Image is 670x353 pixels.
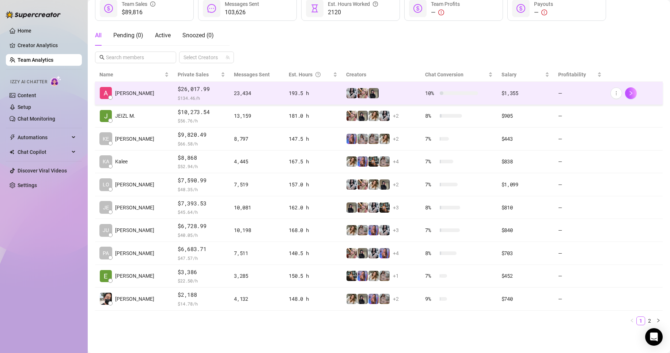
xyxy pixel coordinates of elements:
[357,111,368,121] img: Anna
[178,72,209,77] span: Private Sales
[234,72,270,77] span: Messages Sent
[100,270,112,282] img: Eduardo Leon Jr
[368,271,379,281] img: Paige
[393,181,399,189] span: + 2
[178,94,225,102] span: $ 134.46 /h
[347,248,357,258] img: Anna
[178,291,225,299] span: $2,188
[357,88,368,98] img: Anna
[18,104,31,110] a: Setup
[234,249,280,257] div: 7,511
[654,316,663,325] button: right
[501,157,549,166] div: $838
[234,226,280,234] div: 10,198
[50,76,61,86] img: AI Chatter
[10,79,47,86] span: Izzy AI Chatter
[541,10,547,15] span: exclamation-circle
[425,272,437,280] span: 7 %
[178,199,225,208] span: $7,393.53
[234,181,280,189] div: 7,519
[234,112,280,120] div: 13,159
[347,111,357,121] img: Anna
[554,196,606,219] td: —
[310,4,319,13] span: hourglass
[315,71,321,79] span: question-circle
[554,265,606,288] td: —
[289,135,337,143] div: 147.5 h
[379,134,390,144] img: Paige
[425,72,463,77] span: Chat Conversion
[368,248,379,258] img: Sadie
[234,89,280,97] div: 23,434
[628,316,636,325] li: Previous Page
[431,8,460,17] div: —
[368,134,379,144] img: Daisy
[368,111,379,121] img: Paige
[100,110,112,122] img: JEIZL MALLARI
[178,208,225,216] span: $ 45.64 /h
[178,231,225,239] span: $ 40.05 /h
[379,248,390,258] img: Ava
[289,204,337,212] div: 162.0 h
[289,249,337,257] div: 140.5 h
[155,32,171,39] span: Active
[6,11,61,18] img: logo-BBDzfeDw.svg
[347,294,357,304] img: Paige
[357,179,368,190] img: Anna
[18,116,55,122] a: Chat Monitoring
[554,288,606,311] td: —
[357,248,368,258] img: Anna
[178,268,225,277] span: $3,386
[645,316,654,325] li: 2
[501,249,549,257] div: $703
[357,156,368,167] img: Ava
[425,112,437,120] span: 8 %
[178,186,225,193] span: $ 48.35 /h
[393,272,399,280] span: + 1
[393,295,399,303] span: + 2
[645,328,663,346] div: Open Intercom Messenger
[413,4,422,13] span: dollar-circle
[178,254,225,262] span: $ 47.57 /h
[393,157,399,166] span: + 4
[289,89,337,97] div: 193.5 h
[501,89,549,97] div: $1,355
[425,249,437,257] span: 8 %
[115,157,128,166] span: Kalee
[368,179,379,190] img: Paige
[115,135,154,143] span: [PERSON_NAME]
[501,295,549,303] div: $740
[379,225,390,235] img: Sadie
[534,8,553,17] div: —
[178,277,225,284] span: $ 22.50 /h
[637,317,645,325] a: 1
[18,28,31,34] a: Home
[100,293,112,305] img: john kenneth sa…
[656,318,660,323] span: right
[289,181,337,189] div: 157.0 h
[103,135,109,143] span: KE
[178,117,225,124] span: $ 56.76 /h
[554,242,606,265] td: —
[115,112,135,120] span: JEIZL M.
[289,272,337,280] div: 150.5 h
[554,173,606,196] td: —
[122,8,155,17] span: $89,816
[393,135,399,143] span: + 2
[554,151,606,174] td: —
[289,157,337,166] div: 167.5 h
[425,157,437,166] span: 7 %
[178,108,225,117] span: $10,273.54
[289,295,337,303] div: 148.0 h
[425,226,437,234] span: 7 %
[654,316,663,325] li: Next Page
[18,168,67,174] a: Discover Viral Videos
[357,134,368,144] img: Daisy
[18,132,69,143] span: Automations
[425,204,437,212] span: 8 %
[393,249,399,257] span: + 4
[368,156,379,167] img: Ava
[368,225,379,235] img: Ava
[501,181,549,189] div: $1,099
[95,68,173,82] th: Name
